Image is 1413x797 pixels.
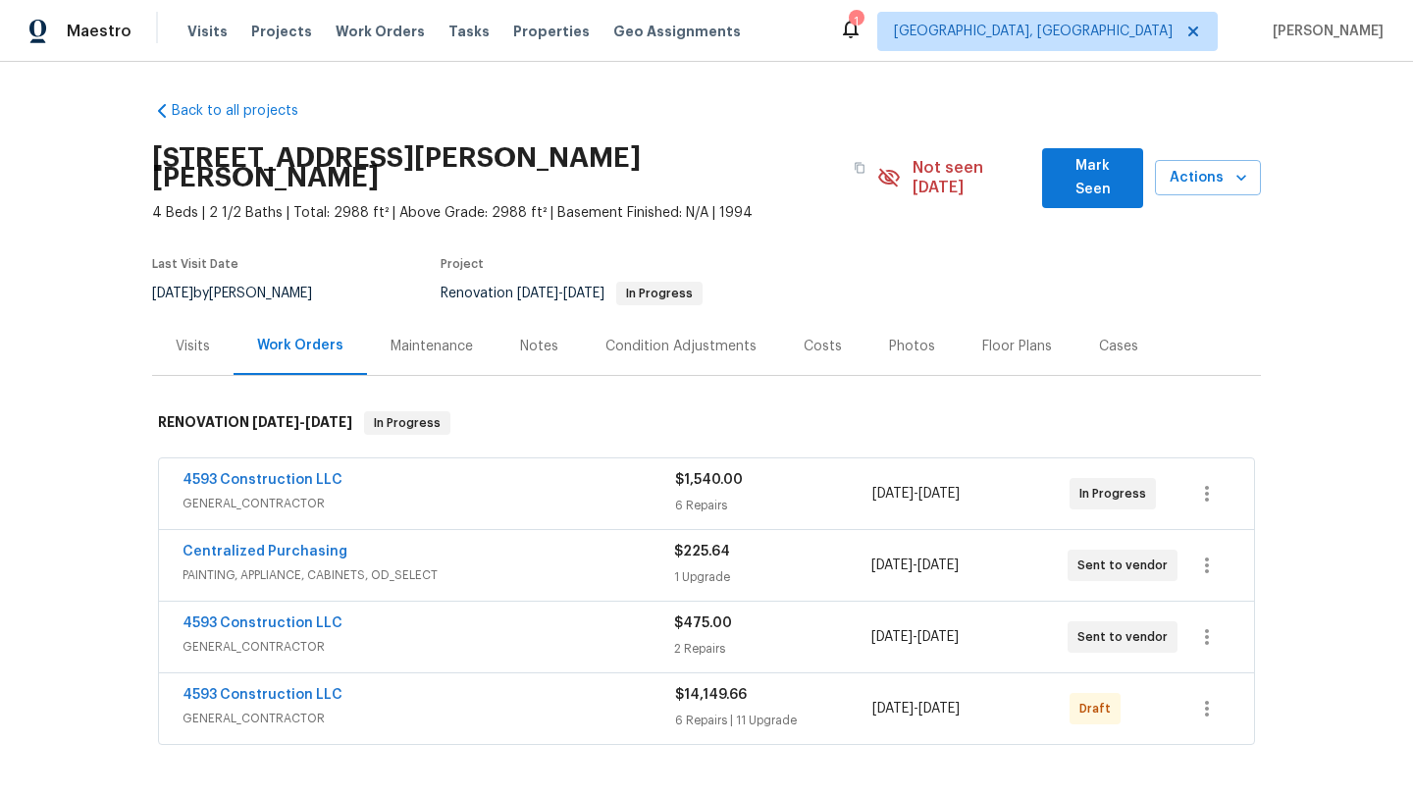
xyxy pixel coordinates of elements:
div: Maintenance [391,337,473,356]
span: GENERAL_CONTRACTOR [183,709,675,728]
span: In Progress [618,288,701,299]
a: 4593 Construction LLC [183,616,342,630]
span: Sent to vendor [1077,627,1176,647]
span: Not seen [DATE] [913,158,1031,197]
span: $475.00 [674,616,732,630]
div: RENOVATION [DATE]-[DATE]In Progress [152,392,1261,454]
span: [DATE] [152,287,193,300]
span: [DATE] [917,630,959,644]
h6: RENOVATION [158,411,352,435]
span: Tasks [448,25,490,38]
a: Centralized Purchasing [183,545,347,558]
span: - [252,415,352,429]
span: - [872,699,960,718]
div: Cases [1099,337,1138,356]
span: [DATE] [517,287,558,300]
span: - [517,287,604,300]
div: Photos [889,337,935,356]
span: [DATE] [252,415,299,429]
div: 6 Repairs | 11 Upgrade [675,711,872,730]
a: 4593 Construction LLC [183,473,342,487]
span: PAINTING, APPLIANCE, CABINETS, OD_SELECT [183,565,674,585]
span: Properties [513,22,590,41]
span: $225.64 [674,545,730,558]
button: Mark Seen [1042,148,1143,208]
span: [DATE] [918,702,960,716]
span: Draft [1079,699,1119,718]
span: Visits [187,22,228,41]
div: Floor Plans [982,337,1052,356]
div: 2 Repairs [674,639,870,659]
span: Last Visit Date [152,258,238,270]
span: $14,149.66 [675,688,747,702]
a: 4593 Construction LLC [183,688,342,702]
a: Back to all projects [152,101,340,121]
button: Copy Address [842,150,877,186]
span: [DATE] [918,487,960,501]
span: [DATE] [872,487,914,501]
span: [DATE] [872,702,914,716]
span: Projects [251,22,312,41]
span: In Progress [366,413,448,433]
span: GENERAL_CONTRACTOR [183,494,675,513]
span: Actions [1171,166,1245,190]
span: [DATE] [917,558,959,572]
div: Notes [520,337,558,356]
span: [GEOGRAPHIC_DATA], [GEOGRAPHIC_DATA] [894,22,1173,41]
div: 1 [849,12,863,31]
span: 4 Beds | 2 1/2 Baths | Total: 2988 ft² | Above Grade: 2988 ft² | Basement Finished: N/A | 1994 [152,203,877,223]
div: Condition Adjustments [605,337,757,356]
h2: [STREET_ADDRESS][PERSON_NAME][PERSON_NAME] [152,148,842,187]
span: Work Orders [336,22,425,41]
span: [DATE] [305,415,352,429]
span: In Progress [1079,484,1154,504]
span: Renovation [441,287,703,300]
span: Maestro [67,22,131,41]
span: Mark Seen [1058,154,1127,202]
span: Sent to vendor [1077,556,1176,575]
span: $1,540.00 [675,473,743,487]
span: - [872,484,960,504]
span: [PERSON_NAME] [1265,22,1384,41]
span: Project [441,258,484,270]
div: 1 Upgrade [674,567,870,587]
span: [DATE] [871,558,913,572]
div: Costs [804,337,842,356]
div: by [PERSON_NAME] [152,282,336,305]
span: Geo Assignments [613,22,741,41]
span: [DATE] [563,287,604,300]
span: - [871,627,959,647]
span: [DATE] [871,630,913,644]
div: Visits [176,337,210,356]
span: - [871,556,959,575]
div: Work Orders [257,336,343,355]
span: GENERAL_CONTRACTOR [183,637,674,657]
button: Actions [1155,160,1261,196]
div: 6 Repairs [675,496,872,515]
